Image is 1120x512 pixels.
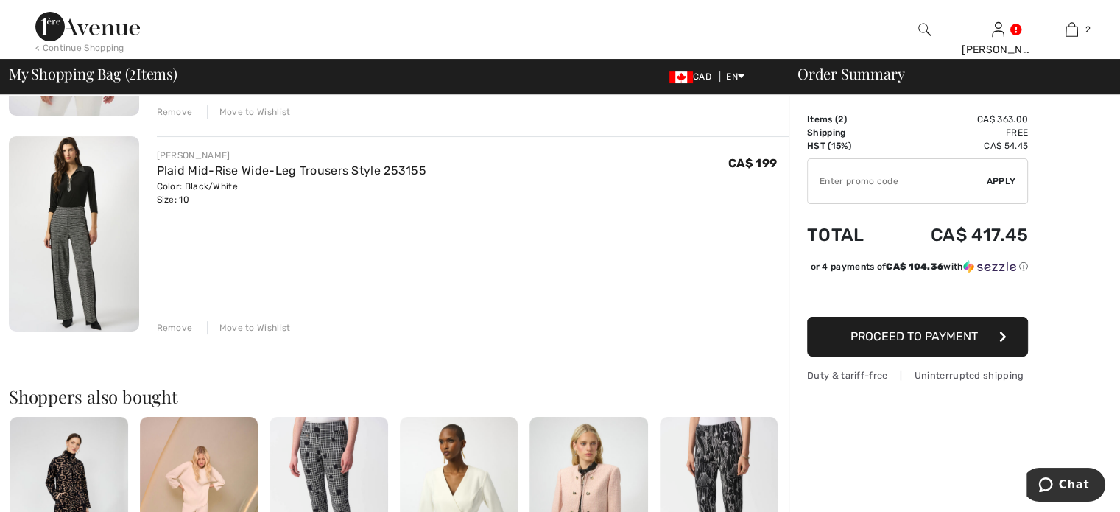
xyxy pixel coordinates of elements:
span: CA$ 104.36 [886,262,943,272]
a: Plaid Mid-Rise Wide-Leg Trousers Style 253155 [157,164,427,178]
td: Shipping [807,126,889,139]
h2: Shoppers also bought [9,387,789,405]
img: 1ère Avenue [35,12,140,41]
span: CAD [669,71,717,82]
span: 2 [838,114,843,125]
span: Proceed to Payment [850,329,978,343]
td: CA$ 363.00 [889,113,1028,126]
div: < Continue Shopping [35,41,124,55]
span: 2 [1085,23,1091,36]
iframe: PayPal-paypal [807,278,1028,312]
td: CA$ 417.45 [889,210,1028,260]
span: EN [726,71,744,82]
div: Order Summary [780,66,1111,81]
input: Promo code [808,159,987,203]
td: Total [807,210,889,260]
img: Plaid Mid-Rise Wide-Leg Trousers Style 253155 [9,136,139,331]
div: or 4 payments of with [810,260,1028,273]
img: My Info [992,21,1004,38]
img: Sezzle [963,260,1016,273]
span: CA$ 199 [728,156,777,170]
a: 2 [1035,21,1107,38]
img: My Bag [1066,21,1078,38]
div: Color: Black/White Size: 10 [157,180,427,206]
div: Remove [157,321,193,334]
img: Canadian Dollar [669,71,693,83]
td: CA$ 54.45 [889,139,1028,152]
div: Move to Wishlist [207,321,291,334]
iframe: Opens a widget where you can chat to one of our agents [1026,468,1105,505]
span: My Shopping Bag ( Items) [9,66,177,81]
td: Items ( ) [807,113,889,126]
div: [PERSON_NAME] [157,149,427,162]
img: search the website [918,21,931,38]
a: Sign In [992,22,1004,36]
div: or 4 payments ofCA$ 104.36withSezzle Click to learn more about Sezzle [807,260,1028,278]
div: Move to Wishlist [207,105,291,119]
td: Free [889,126,1028,139]
div: [PERSON_NAME] [962,42,1034,57]
div: Remove [157,105,193,119]
span: 2 [129,63,136,82]
td: HST (15%) [807,139,889,152]
span: Apply [987,175,1016,188]
button: Proceed to Payment [807,317,1028,357]
div: Duty & tariff-free | Uninterrupted shipping [807,368,1028,382]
